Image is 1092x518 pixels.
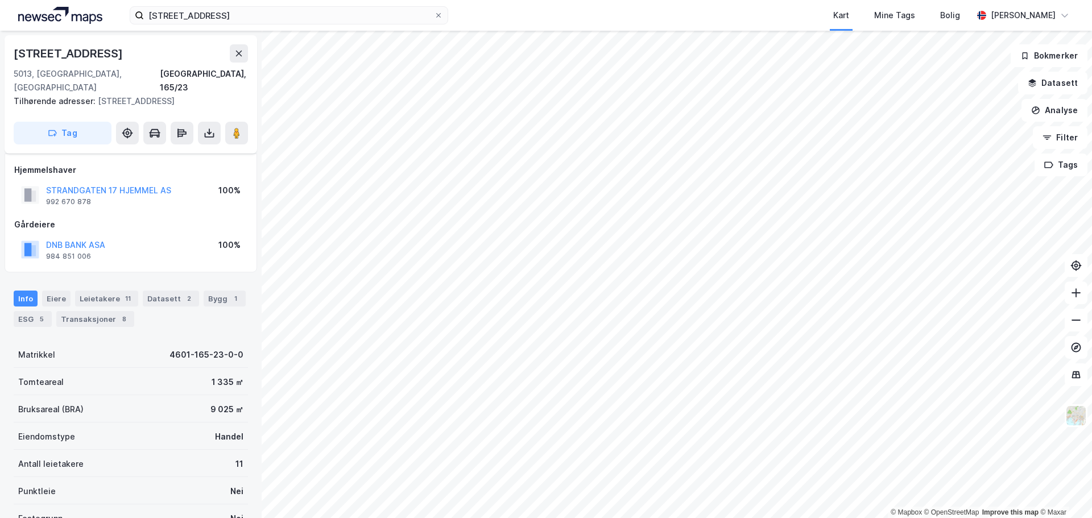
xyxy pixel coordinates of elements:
div: Datasett [143,291,199,306]
div: Tomteareal [18,375,64,389]
div: Antall leietakere [18,457,84,471]
div: 100% [218,238,241,252]
button: Bokmerker [1011,44,1087,67]
div: 1 [230,293,241,304]
div: 4601-165-23-0-0 [169,348,243,362]
div: 8 [118,313,130,325]
div: Kart [833,9,849,22]
input: Søk på adresse, matrikkel, gårdeiere, leietakere eller personer [144,7,434,24]
div: 1 335 ㎡ [212,375,243,389]
div: [STREET_ADDRESS] [14,94,239,108]
div: [PERSON_NAME] [991,9,1056,22]
button: Datasett [1018,72,1087,94]
div: Leietakere [75,291,138,306]
a: Improve this map [982,508,1039,516]
button: Tag [14,122,111,144]
div: Handel [215,430,243,444]
button: Analyse [1021,99,1087,122]
div: Kontrollprogram for chat [1035,463,1092,518]
div: Eiendomstype [18,430,75,444]
div: [STREET_ADDRESS] [14,44,125,63]
a: OpenStreetMap [924,508,979,516]
div: Bruksareal (BRA) [18,403,84,416]
div: 984 851 006 [46,252,91,261]
span: Tilhørende adresser: [14,96,98,106]
div: 11 [122,293,134,304]
div: 100% [218,184,241,197]
div: 9 025 ㎡ [210,403,243,416]
div: Bygg [204,291,246,306]
div: [GEOGRAPHIC_DATA], 165/23 [160,67,248,94]
div: Punktleie [18,484,56,498]
button: Tags [1035,154,1087,176]
div: Mine Tags [874,9,915,22]
div: 5 [36,313,47,325]
div: Nei [230,484,243,498]
div: Gårdeiere [14,218,247,231]
div: Info [14,291,38,306]
div: 992 670 878 [46,197,91,206]
div: Hjemmelshaver [14,163,247,177]
a: Mapbox [891,508,922,516]
button: Filter [1033,126,1087,149]
img: Z [1065,405,1087,426]
div: Matrikkel [18,348,55,362]
div: 2 [183,293,195,304]
div: ESG [14,311,52,327]
div: Transaksjoner [56,311,134,327]
div: 11 [235,457,243,471]
img: logo.a4113a55bc3d86da70a041830d287a7e.svg [18,7,102,24]
div: Bolig [940,9,960,22]
div: Eiere [42,291,71,306]
iframe: Chat Widget [1035,463,1092,518]
div: 5013, [GEOGRAPHIC_DATA], [GEOGRAPHIC_DATA] [14,67,160,94]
